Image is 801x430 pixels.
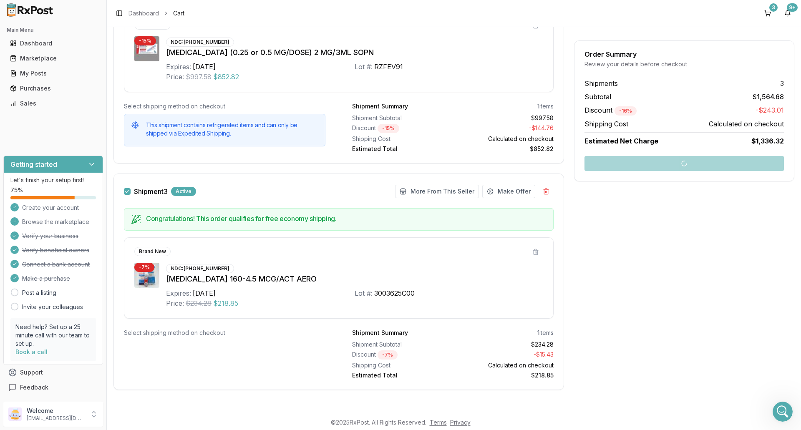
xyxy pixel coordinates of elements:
[15,348,48,355] a: Book a call
[395,185,479,198] button: More From This Seller
[430,419,447,426] a: Terms
[10,54,96,63] div: Marketplace
[7,96,100,111] a: Sales
[166,273,543,285] div: [MEDICAL_DATA] 160-4.5 MCG/ACT AERO
[166,298,184,308] div: Price:
[584,78,618,88] span: Shipments
[7,207,160,250] div: Manuel says…
[374,288,415,298] div: 3003625C00
[134,263,154,272] div: - 7 %
[7,81,100,96] a: Purchases
[7,36,160,85] div: JEFFREY says…
[3,67,103,80] button: My Posts
[761,7,774,20] button: 3
[20,383,48,392] span: Feedback
[166,47,543,58] div: [MEDICAL_DATA] (0.25 or 0.5 MG/DOSE) 2 MG/3ML SOPN
[128,9,159,18] a: Dashboard
[37,143,154,159] div: she meant [MEDICAL_DATA]... Ill find something
[773,402,793,422] iframe: Intercom live chat
[378,124,399,133] div: - 15 %
[3,37,103,50] button: Dashboard
[134,188,168,195] label: Shipment 3
[584,51,784,58] div: Order Summary
[146,215,547,222] h5: Congratulations! This order qualifies for free economy shipping.
[22,274,70,283] span: Make a purchase
[10,159,57,169] h3: Getting started
[615,106,637,116] div: - 16 %
[40,10,77,19] p: Active [DATE]
[15,323,91,348] p: Need help? Set up a 25 minute call with our team to set up.
[584,92,611,102] span: Subtotal
[709,119,784,129] span: Calculated on checkout
[143,270,156,283] button: Send a message…
[213,298,238,308] span: $218.85
[13,273,20,280] button: Emoji picker
[456,114,554,122] div: $997.58
[537,329,554,337] div: 1 items
[352,124,450,133] div: Discount
[7,66,100,81] a: My Posts
[40,273,46,280] button: Upload attachment
[3,97,103,110] button: Sales
[584,119,628,129] span: Shipping Cost
[213,72,239,82] span: $852.82
[5,3,21,19] button: go back
[40,4,95,10] h1: [PERSON_NAME]
[756,105,784,116] span: -$243.01
[131,3,146,19] button: Home
[355,62,373,72] div: Lot #:
[3,3,57,17] img: RxPost Logo
[186,72,212,82] span: $997.58
[166,288,191,298] div: Expires:
[193,62,216,72] div: [DATE]
[111,187,154,195] div: zepbound 2.5?
[482,185,535,198] button: Make Offer
[7,250,137,285] div: I found 5 x [MEDICAL_DATA] 5mg $550 each and [MEDICAL_DATA] 10mg x 1 $440 also Zepbound 2.5 $950
[3,365,103,380] button: Support
[7,17,160,36] div: JEFFREY says…
[7,171,160,182] div: [DATE]
[8,407,22,421] img: User avatar
[124,329,325,337] div: Select shipping method on checkout
[780,78,784,88] span: 3
[30,138,160,164] div: she meant [MEDICAL_DATA]... Ill find something
[352,350,450,360] div: Discount
[7,51,100,66] a: Marketplace
[22,260,90,269] span: Connect a bank account
[186,298,212,308] span: $234.28
[7,207,137,249] div: Ill ask around as well for this but im sure the pharmacy that im asking for [MEDICAL_DATA] should...
[10,84,96,93] div: Purchases
[584,60,784,68] div: Review your details before checkout
[352,371,450,380] div: Estimated Total
[139,22,154,30] div: ok ty
[132,17,160,35] div: ok ty
[128,123,154,132] div: all good!
[166,72,184,82] div: Price:
[584,137,658,145] span: Estimated Net Charge
[166,62,191,72] div: Expires:
[450,419,471,426] a: Privacy
[7,27,100,33] h2: Main Menu
[352,135,450,143] div: Shipping Cost
[456,371,554,380] div: $218.85
[193,288,216,298] div: [DATE]
[27,407,85,415] p: Welcome
[352,102,408,111] div: Shipment Summary
[173,9,184,18] span: Cart
[10,176,96,184] p: Let's finish your setup first!
[7,256,160,270] textarea: Message…
[751,136,784,146] span: $1,336.32
[27,415,85,422] p: [EMAIL_ADDRESS][DOMAIN_NAME]
[537,102,554,111] div: 1 items
[146,121,318,138] h5: This shipment contains refrigerated items and can only be shipped via Expedited Shipping.
[7,138,160,171] div: JEFFREY says…
[22,246,89,254] span: Verify beneficial owners
[13,212,130,244] div: Ill ask around as well for this but im sure the pharmacy that im asking for [MEDICAL_DATA] should...
[13,91,130,107] div: Yes won't have answer for [MEDICAL_DATA] until [DATE]
[3,52,103,65] button: Marketplace
[7,85,137,112] div: Yes won't have answer for [MEDICAL_DATA] until [DATE]
[3,82,103,95] button: Purchases
[10,99,96,108] div: Sales
[134,36,156,45] div: - 15 %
